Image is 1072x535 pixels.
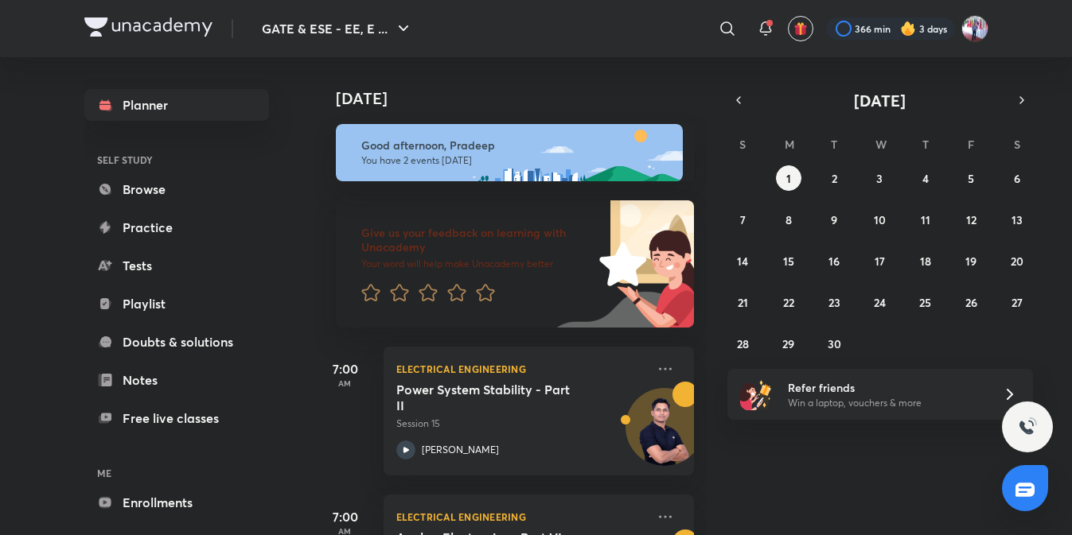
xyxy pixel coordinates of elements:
[958,165,984,191] button: September 5, 2025
[867,289,892,315] button: September 24, 2025
[396,507,646,526] p: Electrical Engineering
[422,443,499,457] p: [PERSON_NAME]
[1011,254,1023,269] abbr: September 20, 2025
[968,137,974,152] abbr: Friday
[84,402,269,434] a: Free live classes
[738,295,748,310] abbr: September 21, 2025
[958,289,984,315] button: September 26, 2025
[867,165,892,191] button: September 3, 2025
[913,165,938,191] button: September 4, 2025
[730,207,755,232] button: September 7, 2025
[84,211,269,243] a: Practice
[821,207,847,232] button: September 9, 2025
[1014,137,1020,152] abbr: Saturday
[965,295,977,310] abbr: September 26, 2025
[730,289,755,315] button: September 21, 2025
[913,248,938,273] button: September 18, 2025
[84,173,269,205] a: Browse
[1012,295,1023,310] abbr: September 27, 2025
[922,137,929,152] abbr: Thursday
[730,331,755,356] button: September 28, 2025
[828,336,841,351] abbr: September 30, 2025
[84,146,269,173] h6: SELF STUDY
[336,89,710,108] h4: [DATE]
[1004,248,1030,273] button: September 20, 2025
[966,212,976,227] abbr: September 12, 2025
[783,254,794,269] abbr: September 15, 2025
[828,295,840,310] abbr: September 23, 2025
[854,90,906,111] span: [DATE]
[831,137,837,152] abbr: Tuesday
[788,16,813,41] button: avatar
[545,200,694,328] img: feedback_image
[361,154,669,167] p: You have 2 events [DATE]
[913,207,938,232] button: September 11, 2025
[786,171,791,186] abbr: September 1, 2025
[1004,165,1030,191] button: September 6, 2025
[1014,171,1020,186] abbr: September 6, 2025
[336,124,683,181] img: afternoon
[740,378,772,410] img: referral
[788,396,984,410] p: Win a laptop, vouchers & more
[730,248,755,273] button: September 14, 2025
[84,89,269,121] a: Planner
[913,289,938,315] button: September 25, 2025
[361,138,669,153] h6: Good afternoon, Pradeep
[84,288,269,320] a: Playlist
[737,336,749,351] abbr: September 28, 2025
[776,207,801,232] button: September 8, 2025
[626,397,703,473] img: Avatar
[828,254,840,269] abbr: September 16, 2025
[900,21,916,37] img: streak
[821,248,847,273] button: September 16, 2025
[1018,417,1037,436] img: ttu
[396,417,646,431] p: Session 15
[788,379,984,396] h6: Refer friends
[875,254,885,269] abbr: September 17, 2025
[961,15,988,42] img: Pradeep Kumar
[875,137,887,152] abbr: Wednesday
[776,289,801,315] button: September 22, 2025
[396,359,646,378] p: Electrical Engineering
[1012,212,1023,227] abbr: September 13, 2025
[874,212,886,227] abbr: September 10, 2025
[821,331,847,356] button: September 30, 2025
[84,17,212,41] a: Company Logo
[874,295,886,310] abbr: September 24, 2025
[782,336,794,351] abbr: September 29, 2025
[750,89,1011,111] button: [DATE]
[922,171,929,186] abbr: September 4, 2025
[776,331,801,356] button: September 29, 2025
[831,212,837,227] abbr: September 9, 2025
[958,248,984,273] button: September 19, 2025
[84,326,269,358] a: Doubts & solutions
[1004,289,1030,315] button: September 27, 2025
[84,17,212,37] img: Company Logo
[920,254,931,269] abbr: September 18, 2025
[965,254,976,269] abbr: September 19, 2025
[314,378,377,388] p: AM
[785,137,794,152] abbr: Monday
[832,171,837,186] abbr: September 2, 2025
[314,507,377,526] h5: 7:00
[84,364,269,396] a: Notes
[776,248,801,273] button: September 15, 2025
[739,137,746,152] abbr: Sunday
[84,459,269,487] h6: ME
[958,207,984,232] button: September 12, 2025
[252,13,423,45] button: GATE & ESE - EE, E ...
[84,250,269,281] a: Tests
[867,207,892,232] button: September 10, 2025
[821,165,847,191] button: September 2, 2025
[919,295,931,310] abbr: September 25, 2025
[921,212,930,227] abbr: September 11, 2025
[793,21,808,36] img: avatar
[821,289,847,315] button: September 23, 2025
[867,248,892,273] button: September 17, 2025
[84,487,269,518] a: Enrollments
[740,212,746,227] abbr: September 7, 2025
[783,295,794,310] abbr: September 22, 2025
[737,254,748,269] abbr: September 14, 2025
[361,258,594,270] p: Your word will help make Unacademy better
[361,226,594,254] h6: Give us your feedback on learning with Unacademy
